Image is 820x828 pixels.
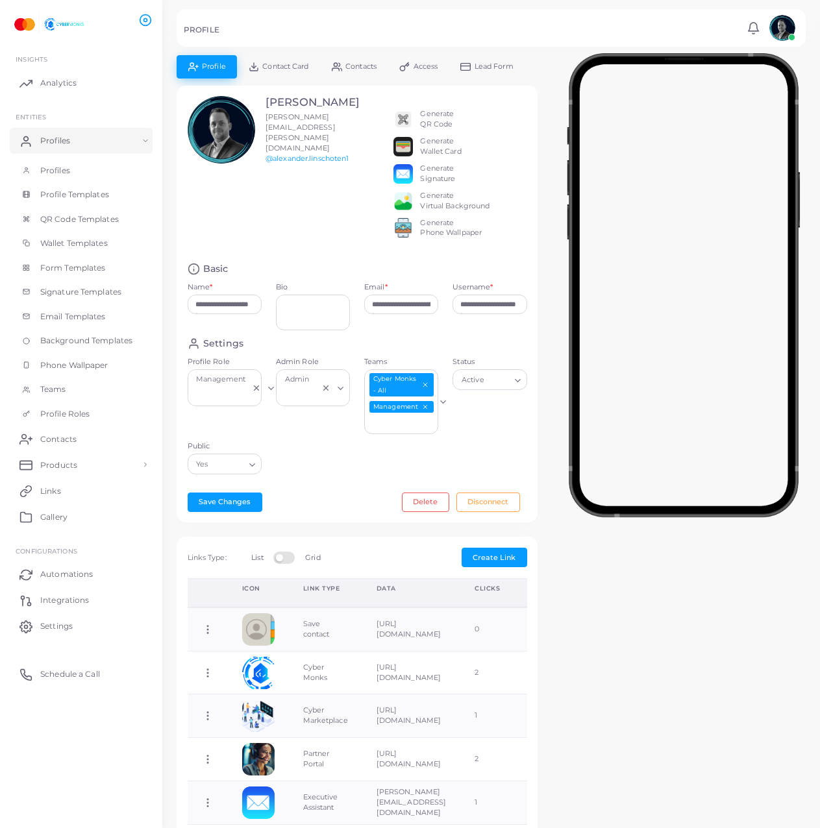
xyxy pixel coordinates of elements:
[40,511,68,523] span: Gallery
[188,441,262,452] label: Public
[289,651,362,694] td: Cyber Monks
[40,262,106,274] span: Form Templates
[10,426,153,452] a: Contacts
[40,165,70,177] span: Profiles
[242,613,275,646] img: contactcard.png
[266,96,360,109] h3: [PERSON_NAME]
[40,77,77,89] span: Analytics
[421,402,430,411] button: Deselect Management
[40,568,93,580] span: Automations
[362,738,461,781] td: [URL][DOMAIN_NAME]
[193,389,249,403] input: Search for option
[514,781,576,825] td: [DATE]
[242,657,275,689] img: RtiVgdfd9SRRVOufGv7SAfSda7zEprIC-1756469684241.png
[475,63,514,70] span: Lead Form
[40,359,108,371] span: Phone Wallpaper
[514,651,576,694] td: [DATE]
[40,335,132,347] span: Background Templates
[195,457,210,471] span: Yes
[460,373,486,387] span: Active
[10,328,153,353] a: Background Templates
[16,55,47,63] span: INSIGHTS
[203,263,229,275] h4: Basic
[289,694,362,738] td: Cyber Marketplace
[266,112,336,152] span: [PERSON_NAME][EMAIL_ADDRESS][PERSON_NAME][DOMAIN_NAME]
[364,282,388,293] label: Email
[12,12,84,36] a: logo
[289,781,362,825] td: Executive Assistant
[393,137,413,156] img: apple-wallet.png
[765,15,799,41] a: avatar
[769,15,795,41] img: avatar
[184,25,219,34] h5: PROFILE
[276,357,350,367] label: Admin Role
[514,738,576,781] td: [DATE]
[10,182,153,207] a: Profile Templates
[321,383,330,393] button: Clear Selected
[10,207,153,232] a: QR Code Templates
[10,452,153,478] a: Products
[10,402,153,426] a: Profile Roles
[266,154,349,163] a: @alexander.linschoten1
[460,607,514,651] td: 0
[393,110,413,129] img: qr2.png
[362,781,461,825] td: [PERSON_NAME][EMAIL_ADDRESS][DOMAIN_NAME]
[276,369,350,406] div: Search for option
[195,373,248,386] span: Management
[203,337,243,350] h4: Settings
[251,553,263,563] label: List
[460,694,514,738] td: 1
[377,584,447,593] div: Data
[188,357,262,367] label: Profile Role
[40,485,61,497] span: Links
[420,109,454,130] div: Generate QR Code
[10,128,153,154] a: Profiles
[188,369,262,406] div: Search for option
[252,383,261,393] button: Clear Selected
[10,661,153,687] a: Schedule a Call
[10,561,153,587] a: Automations
[40,237,108,249] span: Wallet Templates
[10,231,153,256] a: Wallet Templates
[460,781,514,825] td: 1
[40,135,70,147] span: Profiles
[283,373,311,386] span: Admin
[40,286,121,298] span: Signature Templates
[282,389,318,403] input: Search for option
[393,218,413,237] img: 522fc3d1c3555ff804a1a379a540d0107ed87845162a92721bf5e2ebbcc3ae6c.png
[420,191,490,212] div: Generate Virtual Background
[393,191,413,211] img: e64e04433dee680bcc62d3a6779a8f701ecaf3be228fb80ea91b313d80e16e10.png
[10,504,153,530] a: Gallery
[345,63,377,70] span: Contacts
[16,547,77,555] span: Configurations
[40,189,109,201] span: Profile Templates
[364,357,438,367] label: Teams
[462,548,527,567] button: Create Link
[369,401,434,413] span: Management
[16,113,46,121] span: ENTITIES
[475,584,500,593] div: Clicks
[188,578,228,607] th: Action
[421,380,430,389] button: Deselect Cyber Monks - All
[366,417,435,431] input: Search for option
[305,553,320,563] label: Grid
[473,553,516,562] span: Create Link
[10,587,153,613] a: Integrations
[10,256,153,280] a: Form Templates
[10,158,153,183] a: Profiles
[188,553,227,562] span: Links Type:
[40,384,66,395] span: Teams
[420,136,461,157] div: Generate Wallet Card
[40,620,73,632] span: Settings
[362,607,461,651] td: [URL][DOMAIN_NAME]
[460,651,514,694] td: 2
[362,651,461,694] td: [URL][DOMAIN_NAME]
[414,63,438,70] span: Access
[10,70,153,96] a: Analytics
[10,280,153,304] a: Signature Templates
[40,213,119,225] span: QR Code Templates
[514,607,576,651] td: [DATE]
[487,372,509,387] input: Search for option
[242,743,275,775] img: jdyOsPK1uHt6rhT06XJSakYXS-1756485018190.png
[567,53,800,517] img: phone-mock.b55596b7.png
